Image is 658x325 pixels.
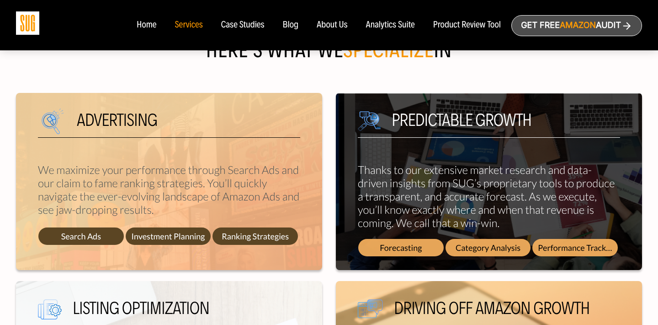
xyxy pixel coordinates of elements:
[366,20,415,30] a: Analytics Suite
[38,104,77,144] img: We are Smart
[38,163,300,217] p: We maximize your performance through Search Ads and our claim to fame ranking strategies. You’ll ...
[317,20,348,30] a: About Us
[358,111,381,131] img: We are Smart
[38,227,124,245] span: Search Ads
[137,20,156,30] a: Home
[446,239,531,256] span: Category Analysis
[433,20,501,30] a: Product Review Tool
[126,227,211,245] span: Investment Planning
[16,42,642,71] h2: Here’s what We in
[38,299,62,320] img: We are Smart
[343,38,434,63] span: specialize
[221,20,265,30] a: Case Studies
[283,20,299,30] a: Blog
[358,111,620,138] h5: Predictable growth
[16,11,39,35] img: Sug
[511,15,642,36] a: Get freeAmazonAudit
[532,239,618,256] span: Performance Tracking
[38,111,300,138] h5: Advertising
[358,239,444,256] span: Forecasting
[560,21,596,30] span: Amazon
[212,227,298,245] span: Ranking Strategies
[175,20,202,30] a: Services
[358,299,383,318] img: We are Smart
[358,163,620,230] p: Thanks to our extensive market research and data-driven insights from SUG’s proprietary tools to ...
